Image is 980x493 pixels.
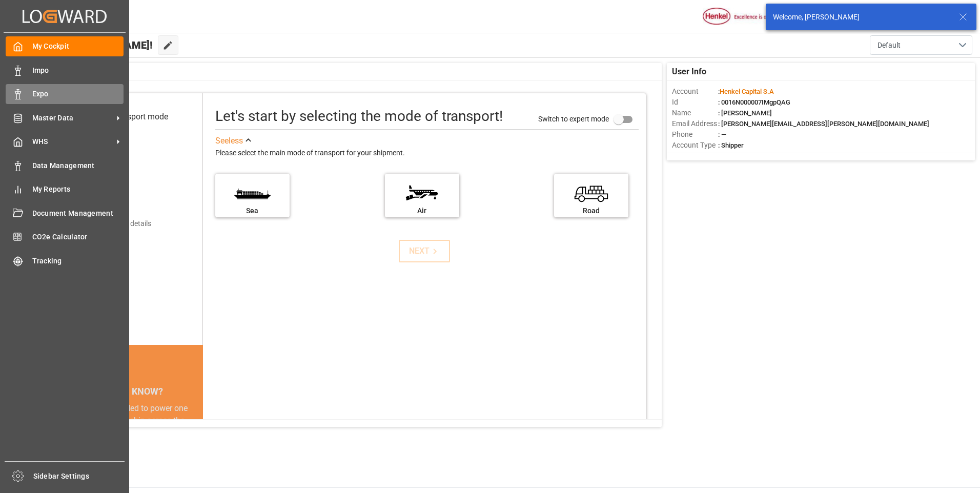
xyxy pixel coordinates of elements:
a: CO2e Calculator [6,227,124,247]
span: : — [718,131,726,138]
span: Tracking [32,256,124,266]
a: Expo [6,84,124,104]
div: Welcome, [PERSON_NAME] [773,12,949,23]
span: Switch to expert mode [538,114,609,122]
div: Road [559,206,623,216]
span: : [718,88,774,95]
a: Impo [6,60,124,80]
div: NEXT [409,245,440,257]
span: Expo [32,89,124,99]
span: Data Management [32,160,124,171]
div: See less [215,135,243,147]
span: Sidebar Settings [33,471,125,482]
span: : [PERSON_NAME][EMAIL_ADDRESS][PERSON_NAME][DOMAIN_NAME] [718,120,929,128]
span: Hello [PERSON_NAME]! [43,35,153,55]
div: Let's start by selecting the mode of transport! [215,106,503,127]
div: Air [390,206,454,216]
a: Document Management [6,203,124,223]
span: Impo [32,65,124,76]
button: open menu [870,35,972,55]
div: Sea [220,206,284,216]
span: WHS [32,136,113,147]
span: My Reports [32,184,124,195]
span: Document Management [32,208,124,219]
span: Name [672,108,718,118]
div: Add shipping details [87,218,151,229]
span: Id [672,97,718,108]
span: Email Address [672,118,718,129]
a: My Cockpit [6,36,124,56]
span: Phone [672,129,718,140]
span: Account Type [672,140,718,151]
button: next slide / item [189,402,203,488]
span: CO2e Calculator [32,232,124,242]
span: : Shipper [718,141,744,149]
span: Master Data [32,113,113,124]
span: : [PERSON_NAME] [718,109,772,117]
span: Default [877,40,901,51]
span: My Cockpit [32,41,124,52]
button: NEXT [399,240,450,262]
a: My Reports [6,179,124,199]
div: Please select the main mode of transport for your shipment. [215,147,639,159]
span: User Info [672,66,706,78]
a: Tracking [6,251,124,271]
span: Henkel Capital S.A [720,88,774,95]
img: Henkel%20logo.jpg_1689854090.jpg [703,8,789,26]
a: Data Management [6,155,124,175]
span: : 0016N000007IMgpQAG [718,98,790,106]
span: Account [672,86,718,97]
